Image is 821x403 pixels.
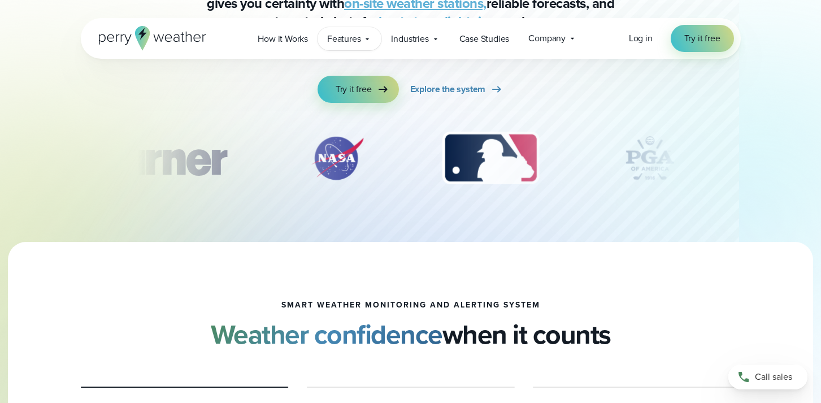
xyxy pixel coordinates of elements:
a: heat stress [379,11,442,32]
div: 2 of 12 [298,130,377,187]
h1: smart weather monitoring and alerting system [281,301,540,310]
a: How it Works [248,27,318,50]
a: lightning [445,11,497,32]
div: slideshow [137,130,684,192]
h2: when it counts [211,319,611,350]
a: Case Studies [450,27,519,50]
a: Try it free [318,76,399,103]
div: 1 of 12 [82,130,243,187]
a: Try it free [671,25,734,52]
img: NASA.svg [298,130,377,187]
span: Case Studies [459,32,510,46]
div: 4 of 12 [605,130,695,187]
span: Call sales [755,370,792,384]
span: Features [327,32,360,46]
span: How it Works [258,32,308,46]
span: Try it free [684,32,720,45]
img: MLB.svg [431,130,550,187]
span: Industries [391,32,428,46]
span: Try it free [336,83,372,96]
span: Explore the system [410,83,486,96]
img: Turner-Construction_1.svg [82,130,243,187]
span: Company [528,32,566,45]
a: Log in [629,32,653,45]
a: Explore the system [410,76,504,103]
img: PGA.svg [605,130,695,187]
div: 3 of 12 [431,130,550,187]
a: Call sales [728,365,807,389]
strong: Weather confidence [211,314,442,354]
